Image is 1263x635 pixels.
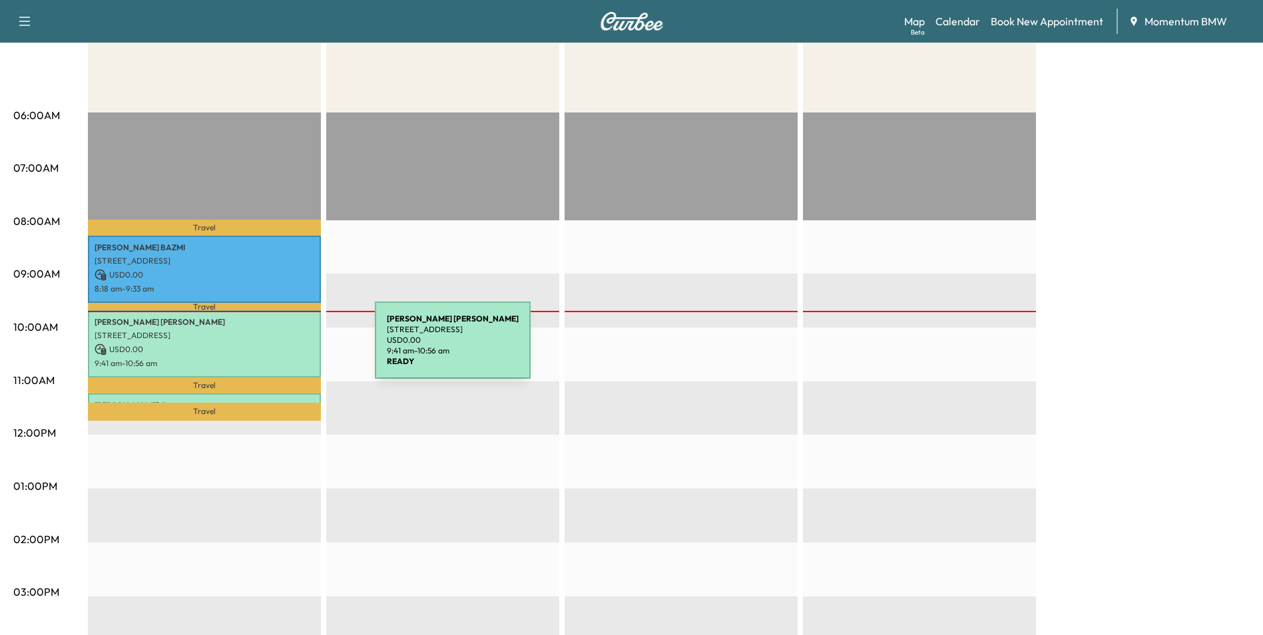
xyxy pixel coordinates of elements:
[88,303,321,310] p: Travel
[88,220,321,236] p: Travel
[1144,13,1227,29] span: Momentum BMW
[95,358,314,369] p: 9:41 am - 10:56 am
[991,13,1103,29] a: Book New Appointment
[95,317,314,327] p: [PERSON_NAME] [PERSON_NAME]
[95,330,314,341] p: [STREET_ADDRESS]
[904,13,925,29] a: MapBeta
[600,12,664,31] img: Curbee Logo
[88,403,321,421] p: Travel
[13,160,59,176] p: 07:00AM
[13,107,60,123] p: 06:00AM
[95,284,314,294] p: 8:18 am - 9:33 am
[95,400,314,411] p: [PERSON_NAME] Ou
[13,319,58,335] p: 10:00AM
[95,343,314,355] p: USD 0.00
[95,256,314,266] p: [STREET_ADDRESS]
[911,27,925,37] div: Beta
[95,242,314,253] p: [PERSON_NAME] BAZMI
[935,13,980,29] a: Calendar
[13,372,55,388] p: 11:00AM
[88,377,321,393] p: Travel
[13,478,57,494] p: 01:00PM
[13,584,59,600] p: 03:00PM
[13,266,60,282] p: 09:00AM
[13,425,56,441] p: 12:00PM
[13,531,59,547] p: 02:00PM
[95,269,314,281] p: USD 0.00
[13,213,60,229] p: 08:00AM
